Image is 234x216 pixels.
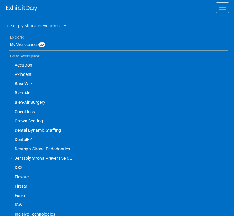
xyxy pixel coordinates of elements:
a: Elevate [6,172,228,182]
li: Explore: [6,34,228,39]
a: Accutron [6,60,228,70]
a: Crown Seating [6,116,228,126]
a: Firstar [6,182,228,191]
a: DSX [6,163,228,172]
img: ExhibitDay [6,5,37,11]
a: My Workspaces30 [9,39,228,50]
a: Bien-Air Surgery [6,98,228,107]
a: Axiodent [6,70,228,79]
a: Dentsply Sirona Endodontics [6,144,228,154]
a: DentalEZ [6,135,228,144]
span: 30 [38,42,45,47]
a: CocoFloss [6,107,228,116]
a: Dentsply Sirona Preventive CE [6,154,228,163]
button: Menu [216,2,229,13]
li: Go to Workspace: [6,52,228,60]
a: Dental Dynamic Staffing [6,126,228,135]
button: Dentsply Sirona Preventive CE [6,18,74,31]
a: Fisso [6,191,228,200]
a: Bien-Air [6,88,228,98]
a: BaseVac [6,79,228,88]
a: ICW [6,200,228,209]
